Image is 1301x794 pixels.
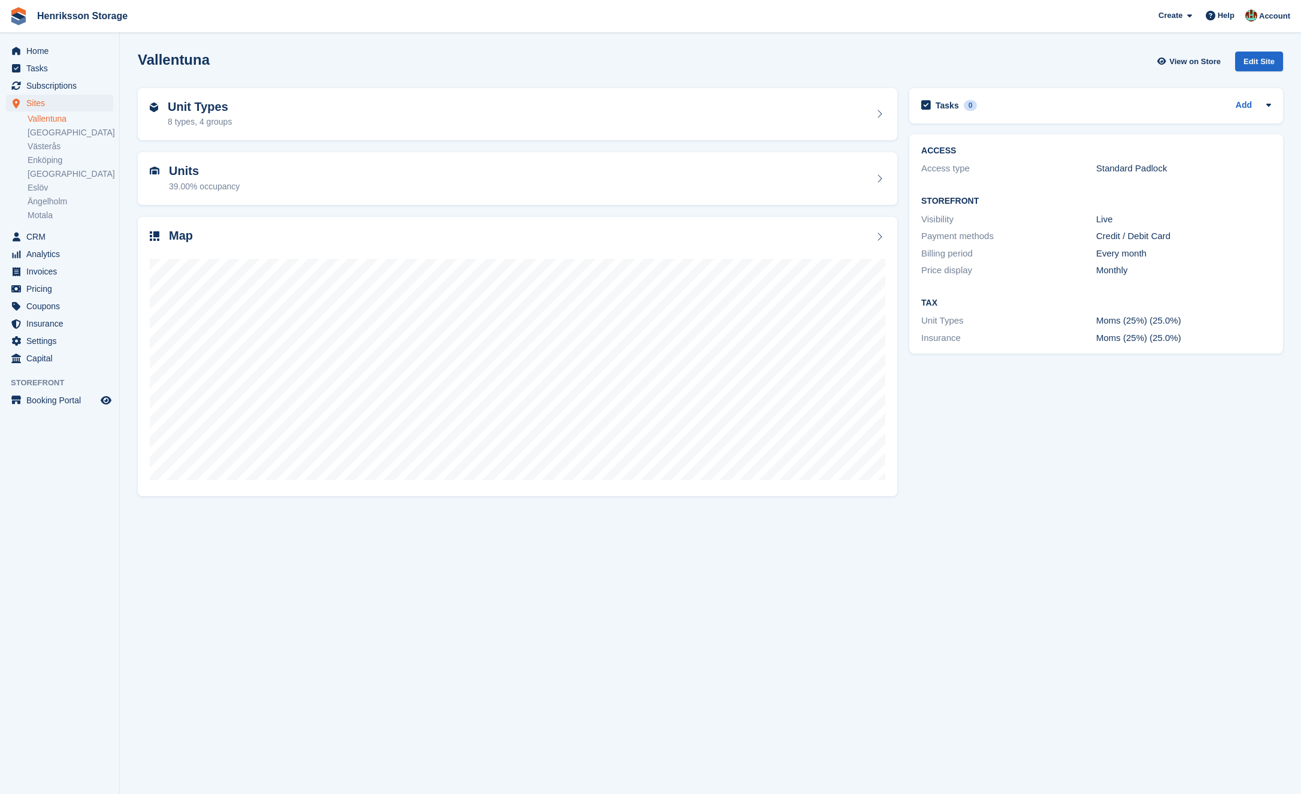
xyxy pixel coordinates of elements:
a: menu [6,333,113,349]
a: Map [138,217,897,497]
div: Visibility [921,213,1096,227]
a: menu [6,350,113,367]
span: Invoices [26,263,98,280]
div: Standard Padlock [1096,162,1271,176]
a: Unit Types 8 types, 4 groups [138,88,897,141]
a: menu [6,95,113,111]
a: Add [1236,99,1252,113]
div: Insurance [921,331,1096,345]
span: Capital [26,350,98,367]
a: menu [6,228,113,245]
div: 39.00% occupancy [169,180,240,193]
a: menu [6,60,113,77]
h2: Unit Types [168,100,232,114]
span: Insurance [26,315,98,332]
span: View on Store [1169,56,1221,68]
span: Pricing [26,280,98,297]
a: View on Store [1155,52,1226,71]
a: menu [6,246,113,262]
div: Unit Types [921,314,1096,328]
a: Enköping [28,155,113,166]
a: menu [6,298,113,315]
span: Sites [26,95,98,111]
img: map-icn-33ee37083ee616e46c38cad1a60f524a97daa1e2b2c8c0bc3eb3415660979fc1.svg [150,231,159,241]
img: stora-icon-8386f47178a22dfd0bd8f6a31ec36ba5ce8667c1dd55bd0f319d3a0aa187defe.svg [10,7,28,25]
div: 0 [964,100,978,111]
div: Billing period [921,247,1096,261]
span: Account [1259,10,1290,22]
img: unit-type-icn-2b2737a686de81e16bb02015468b77c625bbabd49415b5ef34ead5e3b44a266d.svg [150,102,158,112]
span: Help [1218,10,1235,22]
div: Edit Site [1235,52,1283,71]
a: menu [6,315,113,332]
a: menu [6,43,113,59]
h2: Storefront [921,197,1271,206]
span: Home [26,43,98,59]
a: [GEOGRAPHIC_DATA] [28,127,113,138]
a: [GEOGRAPHIC_DATA] [28,168,113,180]
span: CRM [26,228,98,245]
div: Live [1096,213,1271,227]
div: Credit / Debit Card [1096,230,1271,243]
h2: Vallentuna [138,52,210,68]
div: Monthly [1096,264,1271,277]
div: Moms (25%) (25.0%) [1096,314,1271,328]
a: menu [6,77,113,94]
a: Eslöv [28,182,113,194]
a: Units 39.00% occupancy [138,152,897,205]
div: Every month [1096,247,1271,261]
a: menu [6,392,113,409]
h2: Tasks [936,100,959,111]
a: Henriksson Storage [32,6,132,26]
a: Motala [28,210,113,221]
span: Tasks [26,60,98,77]
div: Price display [921,264,1096,277]
div: 8 types, 4 groups [168,116,232,128]
a: menu [6,263,113,280]
h2: Map [169,229,193,243]
a: Edit Site [1235,52,1283,76]
a: menu [6,280,113,297]
span: Coupons [26,298,98,315]
span: Analytics [26,246,98,262]
a: Ängelholm [28,196,113,207]
span: Subscriptions [26,77,98,94]
span: Storefront [11,377,119,389]
div: Payment methods [921,230,1096,243]
span: Booking Portal [26,392,98,409]
a: Västerås [28,141,113,152]
h2: Units [169,164,240,178]
a: Preview store [99,393,113,407]
a: Vallentuna [28,113,113,125]
div: Moms (25%) (25.0%) [1096,331,1271,345]
img: Isak Martinelle [1245,10,1257,22]
span: Settings [26,333,98,349]
img: unit-icn-7be61d7bf1b0ce9d3e12c5938cc71ed9869f7b940bace4675aadf7bd6d80202e.svg [150,167,159,175]
h2: ACCESS [921,146,1271,156]
h2: Tax [921,298,1271,308]
div: Access type [921,162,1096,176]
span: Create [1158,10,1182,22]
